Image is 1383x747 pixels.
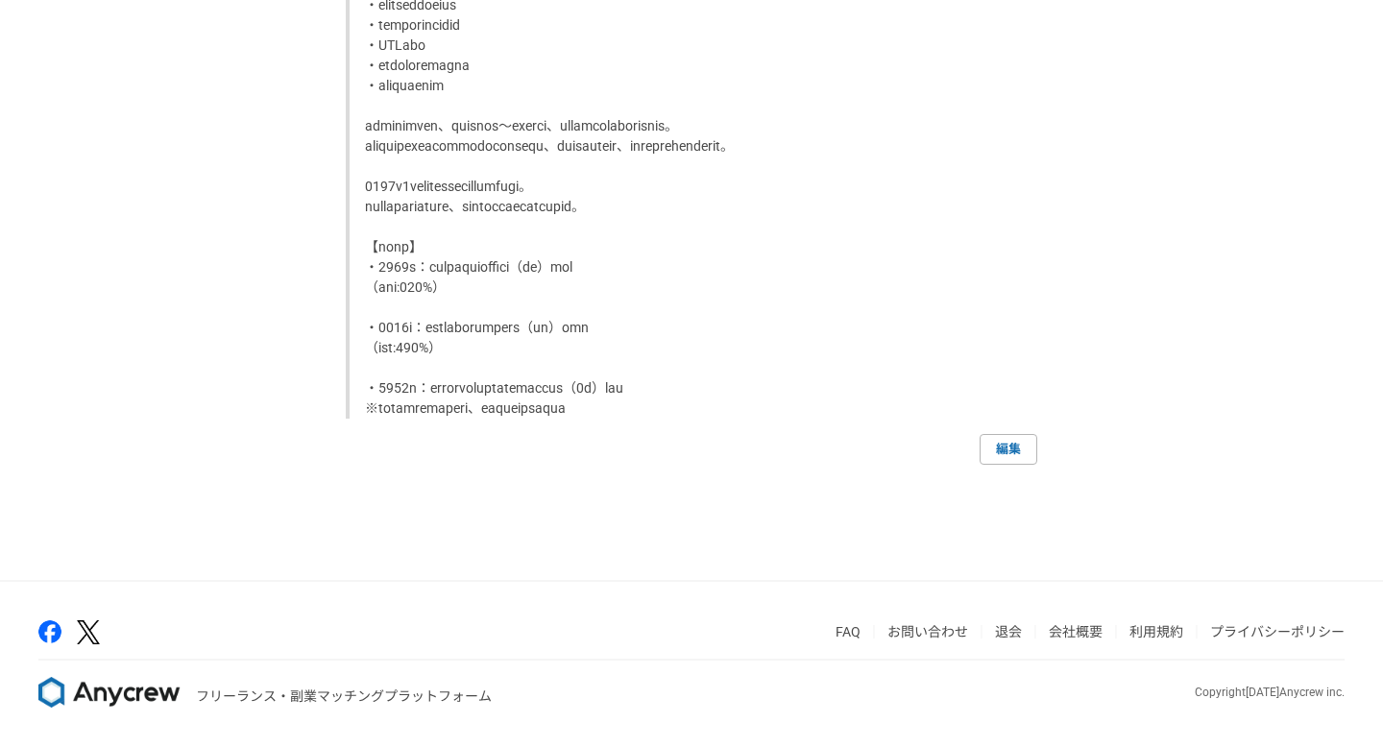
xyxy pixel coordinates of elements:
p: Copyright [DATE] Anycrew inc. [1195,684,1345,701]
a: 会社概要 [1049,624,1103,639]
a: 利用規約 [1129,624,1183,639]
p: フリーランス・副業マッチングプラットフォーム [196,687,492,707]
a: プライバシーポリシー [1210,624,1345,639]
a: 退会 [995,624,1022,639]
a: 編集 [980,434,1037,465]
img: x-391a3a86.png [77,620,100,644]
img: 8DqYSo04kwAAAAASUVORK5CYII= [38,677,181,708]
a: お問い合わせ [887,624,968,639]
a: FAQ [836,624,861,639]
img: facebook-2adfd474.png [38,620,61,643]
